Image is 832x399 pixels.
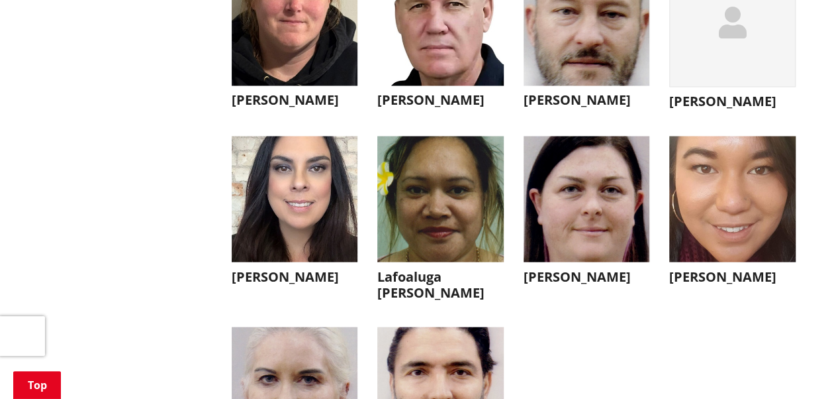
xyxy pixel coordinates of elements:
h3: [PERSON_NAME] [669,268,796,284]
h3: [PERSON_NAME] [524,92,650,108]
button: [PERSON_NAME] [232,136,358,292]
a: Top [13,371,61,399]
button: [PERSON_NAME] [669,136,796,292]
h3: [PERSON_NAME] [232,92,358,108]
img: WO-B-HU__MCGAUGHRAN_S__dnUhr [524,136,650,262]
img: WO-B-HU__WAWATAI_E__XerB5 [669,136,796,262]
iframe: Messenger Launcher [771,343,819,391]
img: WO-B-HU__SAKARIA_L__ySdbA [377,136,504,262]
h3: [PERSON_NAME] [669,93,796,109]
h3: [PERSON_NAME] [232,268,358,284]
img: WO-B-HU__FLOYED_A__J4caa [232,136,358,262]
h3: [PERSON_NAME] [377,92,504,108]
button: Lafoaluga [PERSON_NAME] [377,136,504,308]
button: [PERSON_NAME] [524,136,650,292]
h3: Lafoaluga [PERSON_NAME] [377,268,504,300]
h3: [PERSON_NAME] [524,268,650,284]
